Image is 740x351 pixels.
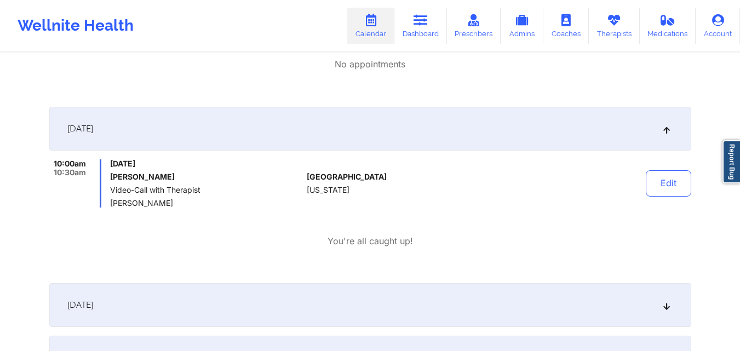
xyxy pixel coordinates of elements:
a: Medications [640,8,696,44]
a: Dashboard [394,8,447,44]
span: [DATE] [110,159,302,168]
a: Therapists [589,8,640,44]
p: You're all caught up! [328,235,413,248]
span: [US_STATE] [307,186,349,194]
span: [PERSON_NAME] [110,199,302,208]
span: 10:00am [54,159,86,168]
span: 10:30am [54,168,86,177]
h6: [PERSON_NAME] [110,172,302,181]
a: Report Bug [722,140,740,183]
span: [DATE] [67,123,93,134]
span: Video-Call with Therapist [110,186,302,194]
span: [GEOGRAPHIC_DATA] [307,172,387,181]
a: Admins [501,8,543,44]
button: Edit [646,170,691,197]
p: No appointments [335,58,405,71]
a: Account [696,8,740,44]
a: Coaches [543,8,589,44]
a: Prescribers [447,8,501,44]
span: [DATE] [67,300,93,310]
a: Calendar [347,8,394,44]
